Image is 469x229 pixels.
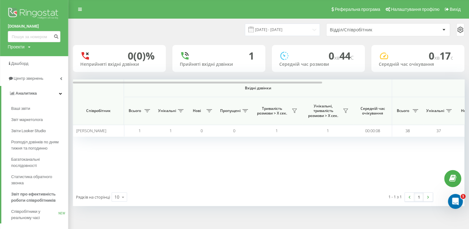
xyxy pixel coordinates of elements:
a: Розподіл дзвінків по дням тижня та погодинно [11,137,68,154]
span: Розподіл дзвінків по дням тижня та погодинно [11,139,65,151]
span: 1 [170,128,172,133]
span: 1 [139,128,141,133]
span: Вихід [450,7,461,12]
span: 38 [405,128,410,133]
td: 00:00:08 [353,125,392,137]
span: Рядків на сторінці [76,194,110,200]
a: [DOMAIN_NAME] [8,23,60,29]
span: 37 [436,128,441,133]
span: 1 [327,128,329,133]
span: 1 [461,194,466,199]
span: Тривалість розмови > Х сек. [254,106,290,116]
div: Прийняті вхідні дзвінки [180,62,258,67]
div: 10 [114,194,119,200]
a: Звіт маркетолога [11,114,68,125]
span: Аналитика [15,91,37,96]
span: хв [434,54,440,61]
span: 44 [339,49,354,62]
span: 0 [429,49,440,62]
input: Пошук за номером [8,31,60,42]
div: 0 (0)% [128,50,155,62]
span: Налаштування профілю [391,7,439,12]
div: 1 [249,50,254,62]
span: Звіт про ефективність роботи співробітників [11,191,65,204]
a: Ваші звіти [11,103,68,114]
span: Реферальна програма [335,7,380,12]
a: Багатоканальні послідовності [11,154,68,171]
a: Співробітники у реальному часіNEW [11,206,68,223]
span: Дашборд [11,61,29,66]
span: Унікальні [158,108,176,113]
span: Статистика обратного звонка [11,174,65,186]
span: 0 [329,49,339,62]
a: Звіти Looker Studio [11,125,68,137]
div: Середній час очікування [379,62,457,67]
div: Неприйняті вхідні дзвінки [80,62,158,67]
span: Багатоканальні послідовності [11,156,65,169]
span: Ваші звіти [11,106,30,112]
span: Всього [395,108,411,113]
span: Унікальні, тривалість розмови > Х сек. [305,104,341,118]
span: 0 [233,128,235,133]
div: 1 - 1 з 1 [388,194,402,200]
img: Логотип Ringostat [8,6,60,22]
a: Статистика обратного звонка [11,171,68,189]
iframe: Intercom live chat [448,194,463,209]
div: Середній час розмови [279,62,357,67]
span: Унікальні [426,108,444,113]
span: Центр звернень [14,76,43,81]
span: 0 [201,128,203,133]
span: 17 [440,49,453,62]
span: Пропущені [220,108,241,113]
div: Проекти [8,44,24,50]
span: с [451,54,453,61]
span: C [351,54,354,61]
span: 1 [276,128,278,133]
a: Аналитика [1,86,68,101]
span: [PERSON_NAME] [76,128,106,133]
span: Нові [189,108,205,113]
span: Середній час очікування [358,106,387,116]
span: хв [334,54,339,61]
span: Вхідні дзвінки [140,86,376,91]
span: Співробітник [78,108,118,113]
span: Звіт маркетолога [11,117,43,123]
a: Звіт про ефективність роботи співробітників [11,189,68,206]
a: 1 [414,193,423,201]
span: Всього [127,108,143,113]
div: Відділ/Співробітник [330,27,404,33]
span: Звіти Looker Studio [11,128,46,134]
span: Співробітники у реальному часі [11,209,58,221]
